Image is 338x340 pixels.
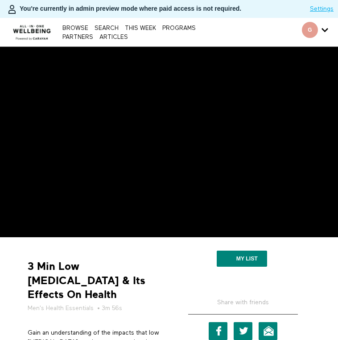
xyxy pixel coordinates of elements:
nav: Primary [60,23,229,42]
a: ARTICLES [97,34,130,40]
h5: Share with friends [188,298,298,314]
a: THIS WEEK [123,25,158,31]
button: My list [217,251,267,267]
div: Secondary [295,18,335,46]
h5: • 3m 56s [28,304,162,313]
img: person-bdfc0eaa9744423c596e6e1c01710c89950b1dff7c83b5d61d716cfd8139584f.svg [7,4,17,15]
img: CARAVAN [10,19,54,41]
a: Email [259,322,277,340]
a: Browse [60,25,91,31]
a: Facebook [209,322,227,340]
a: Search [92,25,121,31]
a: PROGRAMS [160,25,198,31]
strong: 3 Min Low [MEDICAL_DATA] & Its Effects On Health [28,260,162,302]
a: Men's Health Essentials [28,304,94,313]
a: PARTNERS [60,34,95,40]
a: Twitter [234,322,252,340]
a: Settings [310,4,334,13]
